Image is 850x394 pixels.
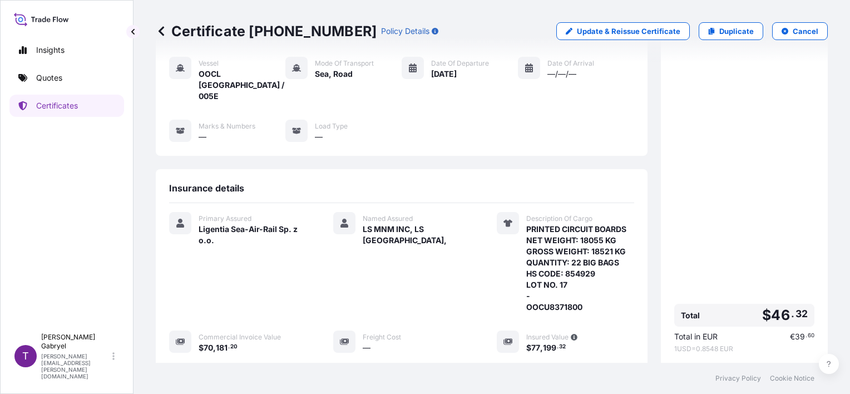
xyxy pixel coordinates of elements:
a: Duplicate [699,22,763,40]
span: 39 [795,333,805,341]
span: OOCL [GEOGRAPHIC_DATA] / 005E [199,68,285,102]
span: 32 [795,311,808,317]
span: Date of Arrival [547,59,594,68]
span: , [540,344,543,352]
span: PRINTED CIRCUIT BOARDS NET WEIGHT: 18055 KG GROSS WEIGHT: 18521 KG QUANTITY: 22 BIG BAGS HS CODE:... [526,224,627,313]
span: Load Type [315,122,348,131]
span: Insurance details [169,183,244,194]
span: . [228,345,230,349]
a: Certificates [9,95,124,117]
p: Certificates [36,100,78,111]
a: Cookie Notice [770,374,814,383]
p: [PERSON_NAME][EMAIL_ADDRESS][PERSON_NAME][DOMAIN_NAME] [41,353,110,380]
span: Sea, Road [315,68,353,80]
span: —/—/— [547,68,576,80]
span: . [791,311,794,317]
span: 181 [216,344,228,352]
button: Cancel [772,22,828,40]
p: Duplicate [719,26,754,37]
span: $ [199,344,204,352]
span: . [557,345,559,349]
span: Commercial Invoice Value [199,333,281,342]
span: LS MNM INC, LS [GEOGRAPHIC_DATA], [363,224,471,246]
a: Update & Reissue Certificate [556,22,690,40]
p: Quotes [36,72,62,83]
span: — [363,342,370,353]
span: Vessel [199,59,219,68]
span: — [315,131,323,142]
span: 32 [559,345,566,349]
span: 70 [204,344,213,352]
span: . [805,334,807,338]
span: — [199,131,206,142]
span: Date of Departure [431,59,489,68]
span: 1 USD = 0.8548 EUR [674,344,814,353]
span: , [213,344,216,352]
span: Total [681,310,700,321]
span: 77 [531,344,540,352]
p: Cancel [793,26,818,37]
span: Insured Value [526,333,569,342]
span: Marks & Numbers [199,122,255,131]
a: Quotes [9,67,124,89]
span: Mode of Transport [315,59,374,68]
span: 60 [808,334,814,338]
span: 20 [230,345,238,349]
p: Update & Reissue Certificate [577,26,680,37]
p: Insights [36,45,65,56]
span: 199 [543,344,556,352]
span: $ [762,308,771,322]
span: [DATE] [431,68,457,80]
span: 46 [771,308,789,322]
p: [PERSON_NAME] Gabryel [41,333,110,351]
span: € [790,333,795,341]
span: Named Assured [363,214,413,223]
a: Privacy Policy [715,374,761,383]
span: Freight Cost [363,333,401,342]
span: Total in EUR [674,331,718,342]
span: T [22,351,29,362]
span: Primary Assured [199,214,251,223]
span: Description Of Cargo [526,214,592,223]
p: Policy Details [381,26,429,37]
span: $ [526,344,531,352]
a: Insights [9,39,124,61]
p: Certificate [PHONE_NUMBER] [156,22,377,40]
span: Ligentia Sea-Air-Rail Sp. z o.o. [199,224,307,246]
